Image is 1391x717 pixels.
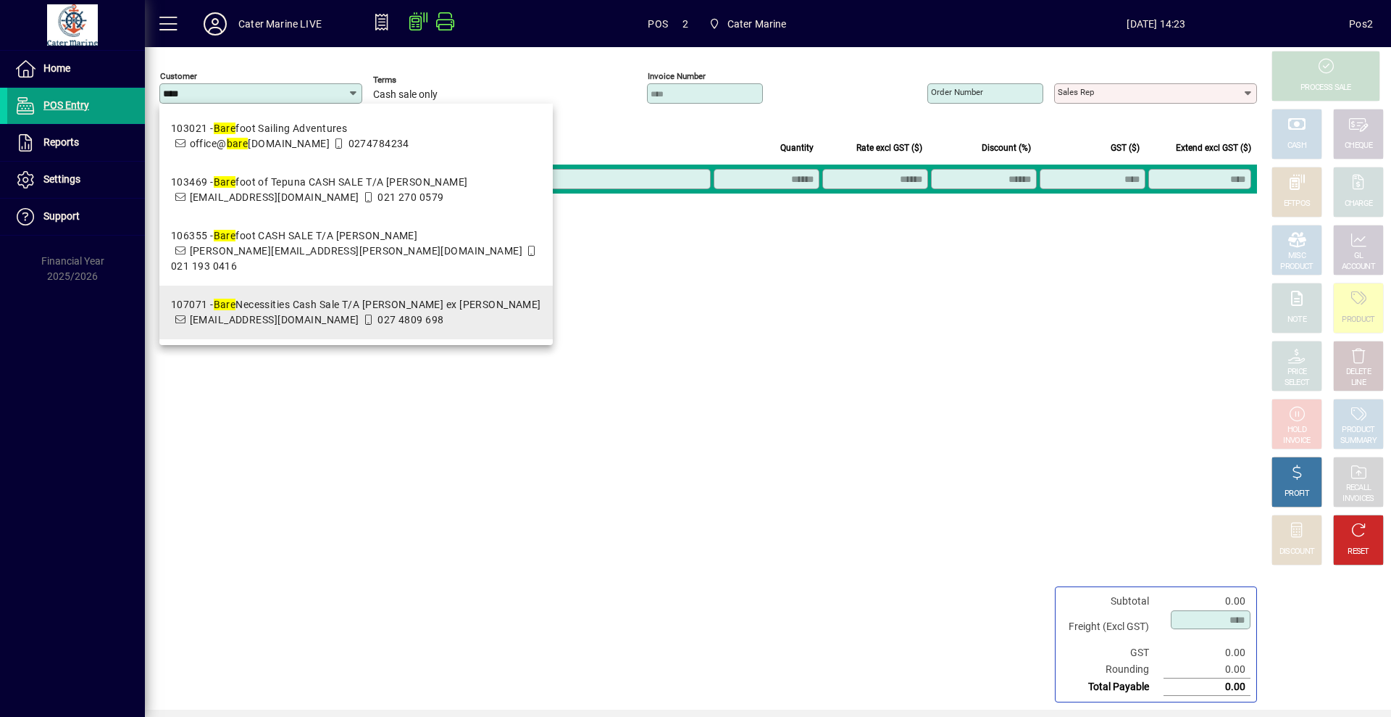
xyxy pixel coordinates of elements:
a: Home [7,51,145,87]
span: 021 270 0579 [377,191,443,203]
span: [DATE] 14:23 [964,12,1350,36]
span: office@ [DOMAIN_NAME] [190,138,330,149]
div: INVOICE [1283,436,1310,447]
span: [EMAIL_ADDRESS][DOMAIN_NAME] [190,314,359,326]
a: Reports [7,125,145,161]
td: 0.00 [1164,661,1250,679]
span: POS [648,12,668,36]
span: Extend excl GST ($) [1176,140,1251,156]
em: bare [227,138,248,149]
div: NOTE [1287,315,1306,326]
div: MISC [1288,251,1306,262]
mat-option: 103469 - Barefoot of Tepuna CASH SALE T/A Richard Owen [159,163,553,217]
div: 106355 - foot CASH SALE T/A [PERSON_NAME] [171,228,541,244]
div: RECALL [1346,483,1371,494]
span: Quantity [780,140,814,156]
td: GST [1061,645,1164,661]
span: Reports [43,136,79,148]
td: Freight (Excl GST) [1061,610,1164,645]
td: Rounding [1061,661,1164,679]
span: GST ($) [1111,140,1140,156]
div: RESET [1348,547,1369,558]
mat-label: Customer [160,71,197,81]
div: PRICE [1287,367,1307,378]
mat-label: Invoice number [648,71,706,81]
div: 103469 - foot of Tepuna CASH SALE T/A [PERSON_NAME] [171,175,468,190]
em: Bare [214,123,236,134]
div: PRODUCT [1342,315,1374,326]
span: Cater Marine [727,12,787,36]
span: Terms [373,75,460,85]
div: 107071 - Necessities Cash Sale T/A [PERSON_NAME] ex [PERSON_NAME] [171,297,541,312]
mat-label: Order number [931,87,983,97]
mat-option: 106355 - Barefoot CASH SALE T/A Daniel [159,217,553,286]
div: 103021 - foot Sailing Adventures [171,121,409,136]
mat-label: Sales rep [1058,87,1094,97]
td: Total Payable [1061,679,1164,696]
span: Discount (%) [982,140,1031,156]
td: Subtotal [1061,593,1164,610]
mat-option: 103021 - Barefoot Sailing Adventures [159,109,553,163]
a: Settings [7,162,145,198]
td: 0.00 [1164,593,1250,610]
button: Profile [192,11,238,37]
span: Cater Marine [703,11,793,37]
div: PROCESS SALE [1300,83,1351,94]
div: GL [1354,251,1363,262]
div: SELECT [1285,378,1310,389]
div: EFTPOS [1284,199,1311,210]
div: CHEQUE [1345,141,1372,152]
div: Cater Marine LIVE [238,12,322,36]
span: 0274784234 [348,138,409,149]
em: Bare [214,176,236,188]
mat-option: 107071 - Bare Necessities Cash Sale T/A Simon Houston ex MARCELLA [159,286,553,339]
span: Home [43,62,70,74]
div: CHARGE [1345,199,1373,210]
div: SUMMARY [1340,436,1377,447]
span: [EMAIL_ADDRESS][DOMAIN_NAME] [190,191,359,203]
span: 021 193 0416 [171,260,237,272]
a: Support [7,199,145,235]
div: Pos2 [1349,12,1373,36]
div: INVOICES [1342,494,1374,505]
span: Rate excl GST ($) [856,140,922,156]
div: PRODUCT [1342,425,1374,436]
span: 2 [682,12,688,36]
span: POS Entry [43,99,89,111]
em: Bare [214,230,236,241]
div: PRODUCT [1280,262,1313,273]
div: CASH [1287,141,1306,152]
span: [PERSON_NAME][EMAIL_ADDRESS][PERSON_NAME][DOMAIN_NAME] [190,245,523,257]
span: 027 4809 698 [377,314,443,326]
span: Cash sale only [373,89,438,101]
td: 0.00 [1164,679,1250,696]
td: 0.00 [1164,645,1250,661]
span: Settings [43,173,80,185]
span: Support [43,210,80,222]
div: PROFIT [1285,489,1309,500]
div: HOLD [1287,425,1306,436]
div: ACCOUNT [1342,262,1375,273]
em: Bare [214,299,236,310]
div: DELETE [1346,367,1371,378]
div: LINE [1351,378,1366,389]
div: DISCOUNT [1279,547,1314,558]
